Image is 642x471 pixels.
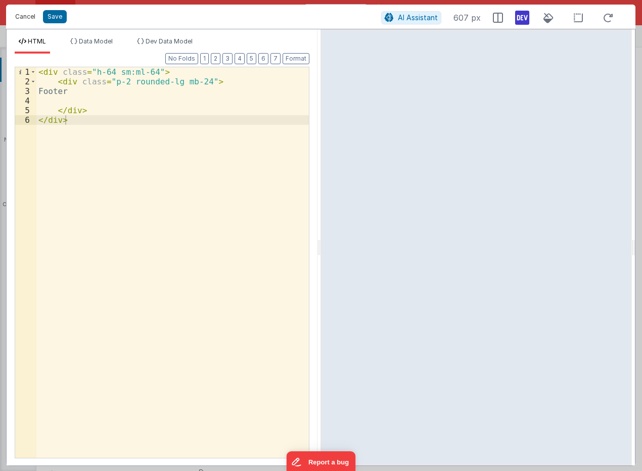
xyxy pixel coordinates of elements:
button: No Folds [165,53,198,64]
span: AI Assistant [398,13,438,22]
div: 6 [15,115,36,125]
button: AI Assistant [381,11,441,24]
span: Dev Data Model [146,37,193,45]
div: 2 [15,77,36,86]
button: 2 [211,53,220,64]
button: 1 [200,53,209,64]
button: Cancel [10,10,40,24]
div: 1 [15,67,36,77]
div: 5 [15,106,36,115]
div: 3 [15,86,36,96]
button: Save [43,10,67,23]
button: 5 [247,53,256,64]
button: 7 [270,53,281,64]
span: Data Model [79,37,113,45]
span: 607 px [453,12,481,24]
div: 4 [15,96,36,106]
button: 3 [222,53,233,64]
button: 6 [258,53,268,64]
span: HTML [28,37,46,45]
button: 4 [235,53,245,64]
button: Format [283,53,309,64]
